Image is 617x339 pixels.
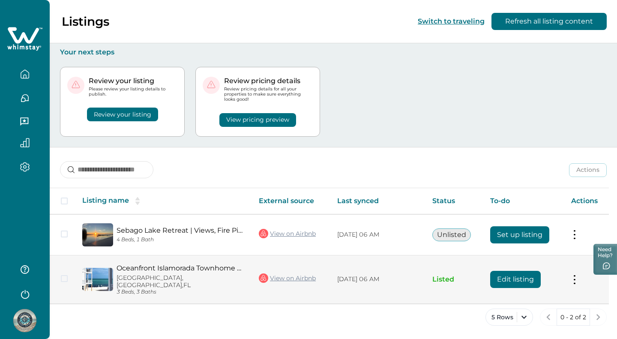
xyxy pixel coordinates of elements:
[117,226,245,234] a: Sebago Lake Retreat | Views, Fire Pit, Family Fun
[224,77,313,85] p: Review pricing details
[117,264,245,272] a: Oceanfront Islamorada Townhome w/ Dock & Pool
[82,268,113,291] img: propertyImage_Oceanfront Islamorada Townhome w/ Dock & Pool
[75,188,252,214] th: Listing name
[483,188,564,214] th: To-do
[117,237,245,243] p: 4 Beds, 1 Bath
[569,163,607,177] button: Actions
[224,87,313,102] p: Review pricing details for all your properties to make sure everything looks good!
[432,228,471,241] button: Unlisted
[87,108,158,121] button: Review your listing
[490,226,549,243] button: Set up listing
[117,289,245,295] p: 3 Beds, 3 Baths
[432,275,476,284] p: Listed
[62,14,109,29] p: Listings
[259,228,316,239] a: View on Airbnb
[491,13,607,30] button: Refresh all listing content
[82,223,113,246] img: propertyImage_Sebago Lake Retreat | Views, Fire Pit, Family Fun
[89,87,177,97] p: Please review your listing details to publish.
[337,275,419,284] p: [DATE] 06 AM
[337,231,419,239] p: [DATE] 06 AM
[60,48,607,57] p: Your next steps
[485,309,533,326] button: 5 Rows
[490,271,541,288] button: Edit listing
[330,188,425,214] th: Last synced
[129,197,146,205] button: sorting
[219,113,296,127] button: View pricing preview
[252,188,330,214] th: External source
[557,309,590,326] button: 0 - 2 of 2
[418,17,485,25] button: Switch to traveling
[560,313,586,322] p: 0 - 2 of 2
[117,274,245,289] p: [GEOGRAPHIC_DATA], [GEOGRAPHIC_DATA], FL
[590,309,607,326] button: next page
[259,273,316,284] a: View on Airbnb
[564,188,609,214] th: Actions
[89,77,177,85] p: Review your listing
[540,309,557,326] button: previous page
[13,309,36,332] img: Whimstay Host
[425,188,483,214] th: Status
